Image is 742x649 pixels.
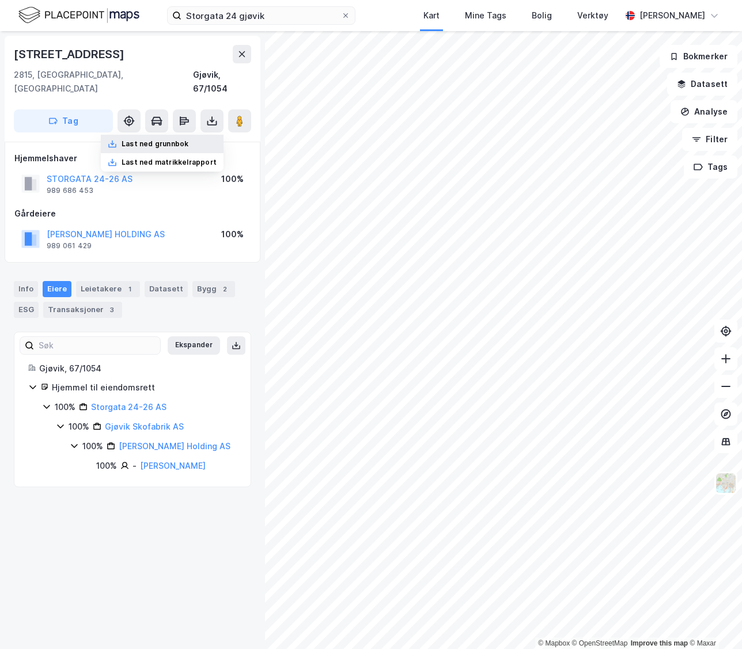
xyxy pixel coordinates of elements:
a: Storgata 24-26 AS [91,402,166,412]
button: Ekspander [168,336,220,355]
div: Bygg [192,281,235,297]
div: Gjøvik, 67/1054 [193,68,251,96]
div: Gjøvik, 67/1054 [39,362,237,375]
button: Analyse [671,100,737,123]
div: Hjemmel til eiendomsrett [52,381,237,394]
img: Z [715,472,737,494]
div: 989 061 429 [47,241,92,251]
div: Gårdeiere [14,207,251,221]
div: 989 686 453 [47,186,93,195]
div: 100% [55,400,75,414]
button: Tags [684,155,737,179]
input: Søk [34,337,160,354]
div: 100% [69,420,89,434]
a: Improve this map [631,639,688,647]
div: 100% [82,439,103,453]
div: Datasett [145,281,188,297]
div: Eiere [43,281,71,297]
input: Søk på adresse, matrikkel, gårdeiere, leietakere eller personer [181,7,341,24]
div: 100% [221,172,244,186]
div: Hjemmelshaver [14,151,251,165]
a: OpenStreetMap [572,639,628,647]
a: Gjøvik Skofabrik AS [105,422,184,431]
div: 100% [96,459,117,473]
a: Mapbox [538,639,570,647]
div: Kart [423,9,440,22]
div: Verktøy [577,9,608,22]
div: 1 [124,283,135,295]
div: Last ned grunnbok [122,139,188,149]
div: Last ned matrikkelrapport [122,158,217,167]
a: [PERSON_NAME] Holding AS [119,441,230,451]
div: Mine Tags [465,9,506,22]
iframe: Chat Widget [684,594,742,649]
button: Tag [14,109,113,132]
button: Filter [682,128,737,151]
div: Leietakere [76,281,140,297]
div: Transaksjoner [43,302,122,318]
div: 100% [221,227,244,241]
button: Bokmerker [660,45,737,68]
div: [PERSON_NAME] [639,9,705,22]
div: 3 [106,304,118,316]
div: 2815, [GEOGRAPHIC_DATA], [GEOGRAPHIC_DATA] [14,68,193,96]
button: Datasett [667,73,737,96]
img: logo.f888ab2527a4732fd821a326f86c7f29.svg [18,5,139,25]
div: 2 [219,283,230,295]
div: - [132,459,137,473]
div: Bolig [532,9,552,22]
a: [PERSON_NAME] [140,461,206,470]
div: [STREET_ADDRESS] [14,45,127,63]
div: Info [14,281,38,297]
div: ESG [14,302,39,318]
